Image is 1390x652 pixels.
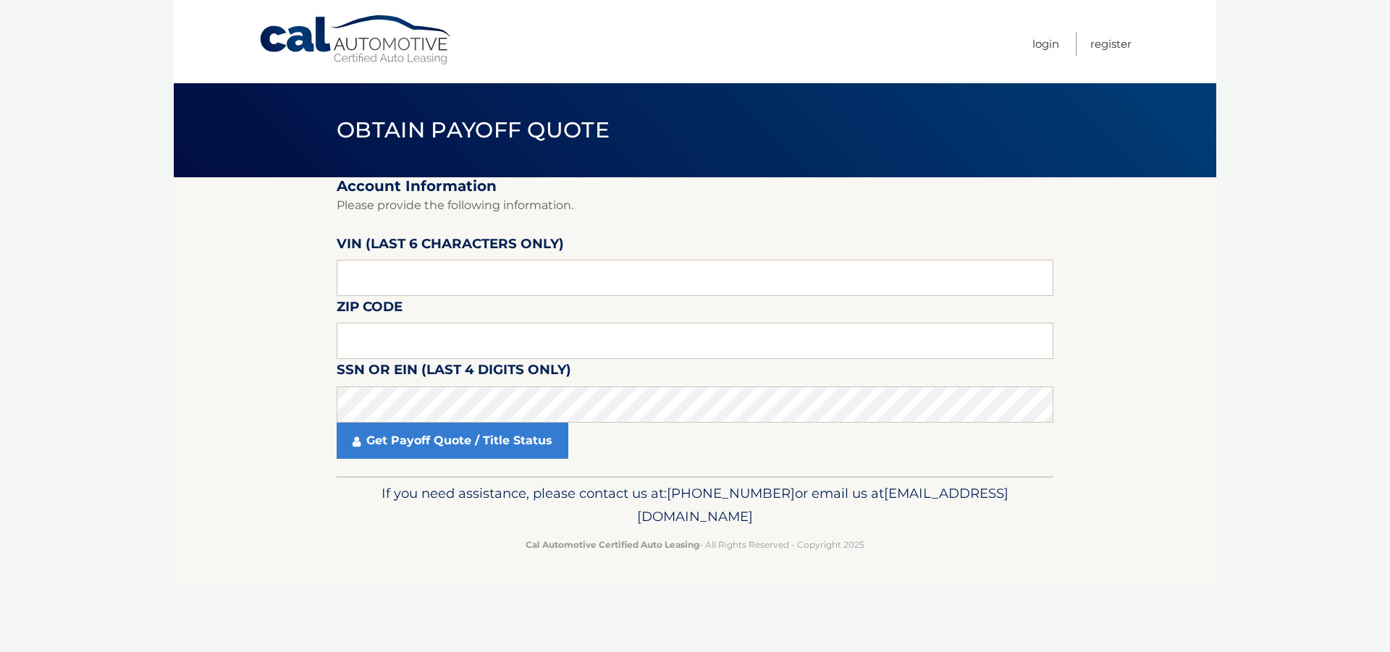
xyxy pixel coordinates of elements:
a: Login [1032,32,1059,56]
label: SSN or EIN (last 4 digits only) [337,359,571,386]
span: [PHONE_NUMBER] [667,485,795,501]
a: Register [1090,32,1132,56]
label: VIN (last 6 characters only) [337,233,564,260]
p: - All Rights Reserved - Copyright 2025 [346,537,1044,552]
strong: Cal Automotive Certified Auto Leasing [526,539,699,550]
p: Please provide the following information. [337,195,1053,216]
a: Get Payoff Quote / Title Status [337,423,568,459]
h2: Account Information [337,177,1053,195]
a: Cal Automotive [258,14,454,66]
span: Obtain Payoff Quote [337,117,610,143]
p: If you need assistance, please contact us at: or email us at [346,482,1044,528]
label: Zip Code [337,296,403,323]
